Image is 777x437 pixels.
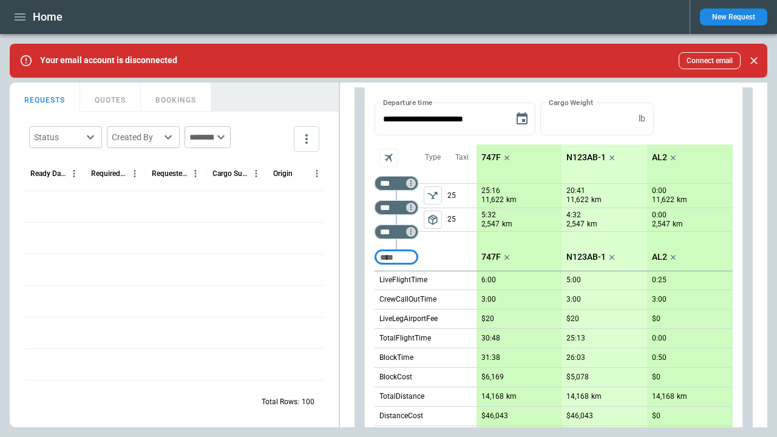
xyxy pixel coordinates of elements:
[424,186,442,205] span: Type of sector
[481,276,496,285] p: 6:00
[379,333,431,344] p: TotalFlightTime
[427,214,439,226] span: package_2
[425,152,441,163] p: Type
[745,52,762,69] button: Close
[652,334,667,343] p: 0:00
[212,169,248,178] div: Cargo Summary
[549,97,593,107] label: Cargo Weight
[447,184,477,208] p: 25
[502,219,512,229] p: km
[379,294,436,305] p: CrewCallOutTime
[481,186,500,195] p: 25:16
[652,195,674,205] p: 11,622
[652,353,667,362] p: 0:50
[591,195,602,205] p: km
[652,314,660,324] p: $0
[566,195,589,205] p: 11,622
[652,219,670,229] p: 2,547
[506,391,517,402] p: km
[481,152,501,163] p: 747F
[188,166,203,181] button: Requested Route column menu
[673,219,683,229] p: km
[566,314,579,324] p: $20
[566,353,585,362] p: 26:03
[33,10,63,24] h1: Home
[447,208,477,231] p: 25
[745,47,762,74] div: dismiss
[424,186,442,205] button: left aligned
[481,211,496,220] p: 5:32
[652,373,660,382] p: $0
[481,219,500,229] p: 2,547
[566,334,585,343] p: 25:13
[566,276,581,285] p: 5:00
[91,169,127,178] div: Required Date & Time (UTC+03:00)
[66,166,82,181] button: Ready Date & Time (UTC+03:00) column menu
[566,186,585,195] p: 20:41
[379,391,424,402] p: TotalDistance
[652,252,667,262] p: AL2
[424,211,442,229] button: left aligned
[309,166,325,181] button: Origin column menu
[379,411,423,421] p: DistanceCost
[566,152,606,163] p: N123AB-1
[481,392,504,401] p: 14,168
[566,295,581,304] p: 3:00
[566,211,581,220] p: 4:32
[379,314,438,324] p: LiveLegAirportFee
[141,83,211,112] button: BOOKINGS
[591,391,602,402] p: km
[248,166,264,181] button: Cargo Summary column menu
[481,353,500,362] p: 31:38
[481,252,501,262] p: 747F
[481,334,500,343] p: 30:48
[652,276,667,285] p: 0:25
[587,219,597,229] p: km
[652,295,667,304] p: 3:00
[375,225,418,239] div: Too short
[262,397,299,407] p: Total Rows:
[700,8,767,25] button: New Request
[639,113,645,124] p: lb
[652,186,667,195] p: 0:00
[566,373,589,382] p: $5,078
[652,211,667,220] p: 0:00
[375,250,418,265] div: Too short
[455,152,469,163] p: Taxi
[152,169,188,178] div: Requested Route
[127,166,143,181] button: Required Date & Time (UTC+03:00) column menu
[294,126,319,152] button: more
[566,252,606,262] p: N123AB-1
[566,392,589,401] p: 14,168
[40,55,177,66] p: Your email account is disconnected
[273,169,293,178] div: Origin
[679,52,741,69] button: Connect email
[379,149,398,167] span: Aircraft selection
[481,373,504,382] p: $6,169
[677,195,687,205] p: km
[566,412,593,421] p: $46,043
[80,83,141,112] button: QUOTES
[652,412,660,421] p: $0
[34,131,83,143] div: Status
[652,152,667,163] p: AL2
[30,169,66,178] div: Ready Date & Time (UTC+03:00)
[566,219,585,229] p: 2,547
[383,97,433,107] label: Departure time
[302,397,314,407] p: 100
[379,353,413,363] p: BlockTime
[10,83,80,112] button: REQUESTS
[481,412,508,421] p: $46,043
[481,195,504,205] p: 11,622
[375,200,418,215] div: Too short
[506,195,517,205] p: km
[677,391,687,402] p: km
[379,372,412,382] p: BlockCost
[481,295,496,304] p: 3:00
[424,211,442,229] span: Type of sector
[375,176,418,191] div: Too short
[510,107,534,131] button: Choose date, selected date is Sep 8, 2025
[652,392,674,401] p: 14,168
[112,131,160,143] div: Created By
[379,275,427,285] p: LiveFlightTime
